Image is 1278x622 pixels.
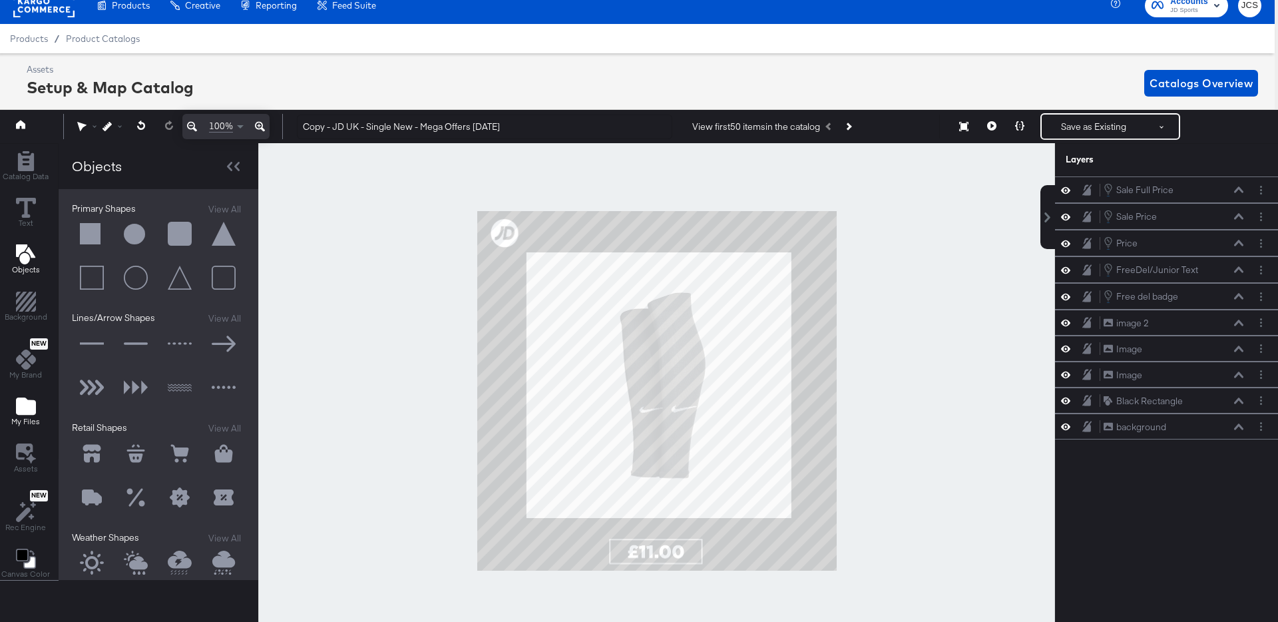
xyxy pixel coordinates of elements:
[72,422,127,434] span: Retail Shapes
[72,156,122,176] div: Objects
[204,202,245,216] button: View All
[1103,182,1174,197] button: Sale Full Price
[19,218,33,228] span: Text
[27,76,194,99] div: Setup & Map Catalog
[839,115,857,139] button: Next Product
[1254,420,1268,434] button: Layer Options
[1103,209,1158,224] button: Sale Price
[1150,74,1253,93] span: Catalogs Overview
[1116,237,1138,250] div: Price
[1254,183,1268,197] button: Layer Options
[11,416,40,427] span: My Files
[1116,290,1178,303] div: Free del badge
[1254,210,1268,224] button: Layer Options
[204,422,245,436] button: View All
[1116,421,1166,434] div: background
[692,121,820,133] div: View first 50 items in the catalog
[1055,310,1278,336] div: image 2Layer Options
[5,522,46,533] span: Rec Engine
[1170,5,1208,16] span: JD Sports
[1116,264,1198,276] div: FreeDel/Junior Text
[1254,316,1268,330] button: Layer Options
[14,464,38,474] span: Assets
[72,531,139,543] span: Weather Shapes
[72,202,136,214] span: Primary Shapes
[1055,414,1278,440] div: backgroundLayer Options
[30,340,48,348] span: New
[48,33,66,44] span: /
[1103,236,1138,250] button: Price
[1103,289,1179,304] button: Free del badge
[1254,290,1268,304] button: Layer Options
[1103,368,1143,382] button: Image
[1254,342,1268,356] button: Layer Options
[66,33,140,44] a: Product Catalogs
[209,120,233,133] span: 100%
[1,335,50,384] button: NewMy Brand
[3,393,48,431] button: Add Files
[1055,176,1278,203] div: Sale Full PriceLayer Options
[1,569,50,579] span: Canvas Color
[1055,283,1278,310] div: Free del badgeLayer Options
[10,33,48,44] span: Products
[1144,70,1258,97] button: Catalogs Overview
[1116,395,1183,408] div: Black Rectangle
[1055,362,1278,388] div: ImageLayer Options
[1254,394,1268,408] button: Layer Options
[9,370,42,380] span: My Brand
[1055,256,1278,283] div: FreeDel/Junior TextLayer Options
[1055,336,1278,362] div: ImageLayer Options
[1116,184,1173,196] div: Sale Full Price
[3,171,49,182] span: Catalog Data
[1254,263,1268,277] button: Layer Options
[1103,420,1167,434] button: background
[1066,153,1201,166] div: Layers
[1116,369,1142,382] div: Image
[4,242,48,280] button: Add Text
[1116,317,1149,330] div: image 2
[1254,368,1268,382] button: Layer Options
[1254,236,1268,250] button: Layer Options
[30,491,48,500] span: New
[1103,262,1199,277] button: FreeDel/Junior Text
[72,312,155,324] span: Lines/Arrow Shapes
[204,312,245,326] button: View All
[12,264,40,275] span: Objects
[27,63,194,76] div: Assets
[5,312,47,322] span: Background
[1055,203,1278,230] div: Sale PriceLayer Options
[1103,342,1143,356] button: Image
[6,440,46,478] button: Assets
[1103,394,1183,408] button: Black Rectangle
[1055,388,1278,414] div: Black RectangleLayer Options
[1055,230,1278,256] div: PriceLayer Options
[204,531,245,545] button: View All
[1116,343,1142,356] div: Image
[8,195,44,233] button: Text
[1042,115,1146,139] button: Save as Existing
[1116,210,1157,223] div: Sale Price
[1103,316,1150,330] button: image 2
